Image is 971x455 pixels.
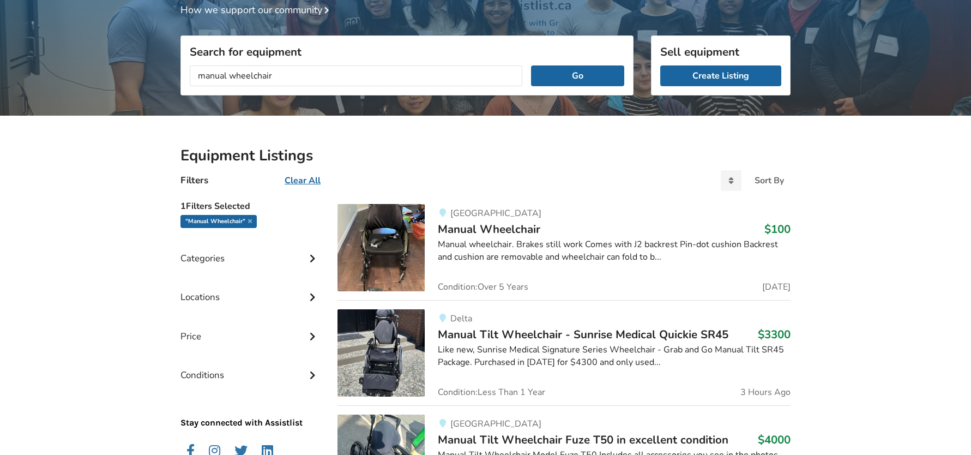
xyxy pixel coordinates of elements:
[337,309,425,397] img: mobility-manual tilt wheelchair - sunrise medical quickie sr45
[762,283,791,291] span: [DATE]
[337,300,791,405] a: mobility-manual tilt wheelchair - sunrise medical quickie sr45DeltaManual Tilt Wheelchair - Sunri...
[438,432,728,447] span: Manual Tilt Wheelchair Fuze T50 in excellent condition
[660,65,781,86] a: Create Listing
[758,433,791,447] h3: $4000
[190,65,522,86] input: I am looking for...
[190,45,624,59] h3: Search for equipment
[180,146,791,165] h2: Equipment Listings
[450,313,472,325] span: Delta
[180,215,257,228] div: "manual wheelchair"
[180,386,320,429] p: Stay connected with Assistlist
[764,222,791,236] h3: $100
[660,45,781,59] h3: Sell equipment
[438,221,540,237] span: Manual Wheelchair
[450,418,541,430] span: [GEOGRAPHIC_DATA]
[755,176,784,185] div: Sort By
[438,283,528,291] span: Condition: Over 5 Years
[180,309,320,348] div: Price
[285,175,321,187] u: Clear All
[450,207,541,219] span: [GEOGRAPHIC_DATA]
[438,327,728,342] span: Manual Tilt Wheelchair - Sunrise Medical Quickie SR45
[180,348,320,386] div: Conditions
[180,195,320,215] h5: 1 Filters Selected
[758,327,791,342] h3: $3300
[180,270,320,308] div: Locations
[740,388,791,397] span: 3 Hours Ago
[180,3,333,16] a: How we support our community
[438,238,791,264] div: Manual wheelchair. Brakes still work Comes with J2 backrest Pin-dot cushion Backrest and cushion ...
[531,65,624,86] button: Go
[438,344,791,369] div: Like new, Sunrise Medical Signature Series Wheelchair - Grab and Go Manual Tilt SR45 Package. Pur...
[337,204,425,291] img: mobility-manual wheelchair
[337,204,791,300] a: mobility-manual wheelchair[GEOGRAPHIC_DATA]Manual Wheelchair$100Manual wheelchair. Brakes still w...
[180,231,320,270] div: Categories
[438,388,545,397] span: Condition: Less Than 1 Year
[180,174,208,187] h4: Filters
